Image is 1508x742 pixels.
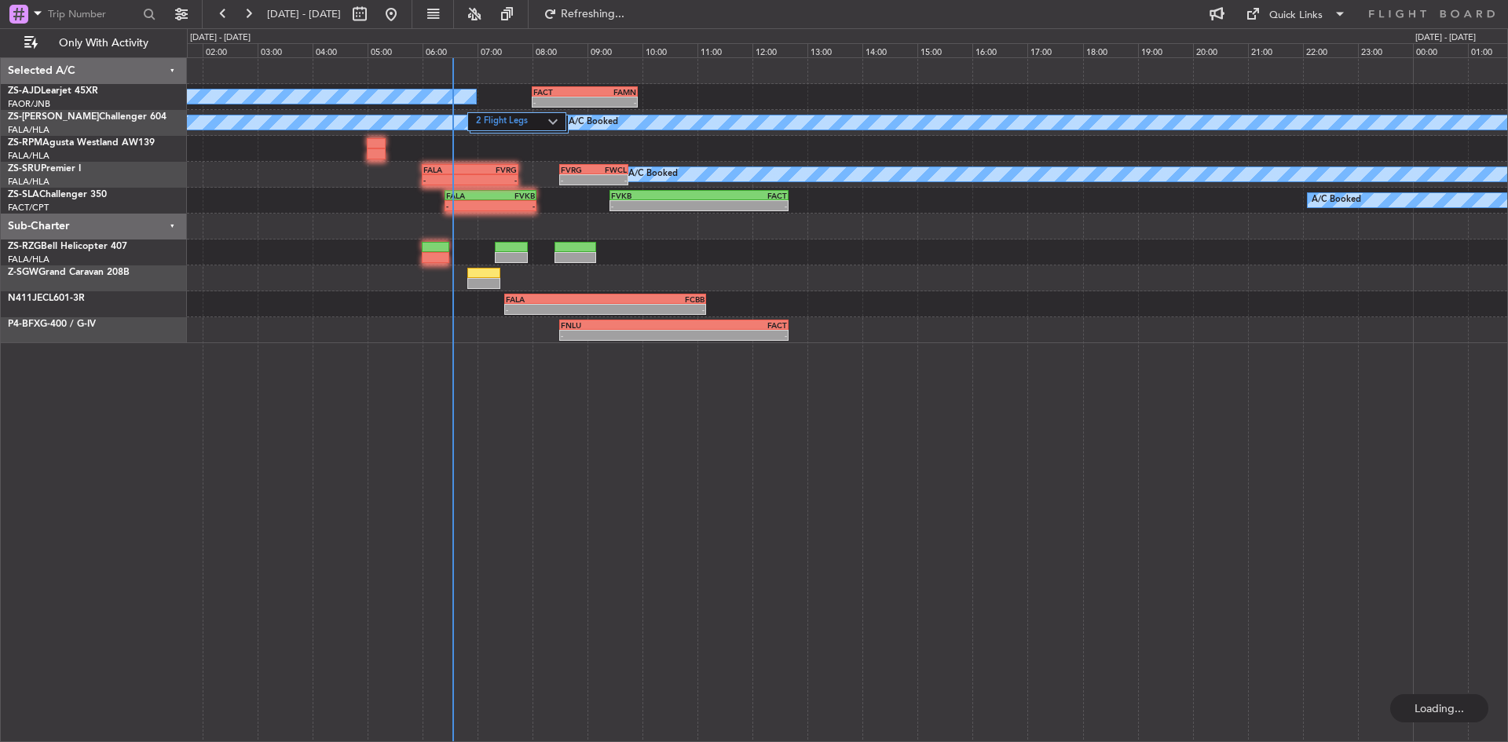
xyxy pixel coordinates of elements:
button: Only With Activity [17,31,170,56]
div: 18:00 [1083,43,1138,57]
div: FACT [674,320,787,330]
a: ZS-SLAChallenger 350 [8,190,107,199]
div: 21:00 [1248,43,1303,57]
div: 02:00 [203,43,258,57]
div: FVKB [491,191,536,200]
div: FVRG [470,165,517,174]
div: FVRG [561,165,594,174]
a: ZS-AJDLearjet 45XR [8,86,98,96]
a: ZS-RZGBell Helicopter 407 [8,242,127,251]
div: [DATE] - [DATE] [190,31,251,45]
a: FAOR/JNB [8,98,50,110]
div: - [423,175,470,185]
div: - [506,305,606,314]
div: - [470,175,517,185]
span: Refreshing... [560,9,626,20]
div: - [594,175,627,185]
div: FVKB [611,191,699,200]
span: P4-BFX [8,320,40,329]
div: A/C Booked [1312,188,1361,212]
div: A/C Booked [628,163,678,186]
span: ZS-RZG [8,242,41,251]
div: [DATE] - [DATE] [1415,31,1476,45]
div: 14:00 [862,43,917,57]
a: FALA/HLA [8,176,49,188]
div: 07:00 [478,43,533,57]
a: Z-SGWGrand Caravan 208B [8,268,130,277]
div: 04:00 [313,43,368,57]
div: - [533,97,584,107]
button: Quick Links [1238,2,1354,27]
a: FALA/HLA [8,254,49,265]
div: - [491,201,536,210]
span: ZS-SRU [8,164,41,174]
div: 06:00 [423,43,478,57]
a: FALA/HLA [8,150,49,162]
div: FACT [533,87,584,97]
div: - [699,201,787,210]
div: 00:00 [1413,43,1468,57]
span: N411JE [8,294,42,303]
div: A/C Booked [569,111,618,134]
div: 22:00 [1303,43,1358,57]
img: arrow-gray.svg [548,119,558,125]
div: 05:00 [368,43,423,57]
span: ZS-AJD [8,86,41,96]
div: 12:00 [752,43,807,57]
div: FALA [446,191,491,200]
div: 03:00 [258,43,313,57]
span: Only With Activity [41,38,166,49]
div: - [606,305,705,314]
div: 23:00 [1358,43,1413,57]
span: ZS-[PERSON_NAME] [8,112,99,122]
div: FAMN [584,87,635,97]
div: FACT [699,191,787,200]
span: Z-SGW [8,268,38,277]
span: ZS-SLA [8,190,39,199]
a: FALA/HLA [8,124,49,136]
a: ZS-SRUPremier I [8,164,81,174]
a: ZS-[PERSON_NAME]Challenger 604 [8,112,167,122]
a: ZS-RPMAgusta Westland AW139 [8,138,155,148]
label: 2 Flight Legs [476,115,548,129]
div: 16:00 [972,43,1027,57]
button: Refreshing... [536,2,631,27]
div: 17:00 [1027,43,1082,57]
div: 10:00 [642,43,697,57]
div: 11:00 [697,43,752,57]
a: FACT/CPT [8,202,49,214]
div: FWCL [594,165,627,174]
div: - [611,201,699,210]
a: P4-BFXG-400 / G-IV [8,320,96,329]
div: 20:00 [1193,43,1248,57]
div: - [674,331,787,340]
div: Loading... [1390,694,1488,722]
div: - [446,201,491,210]
a: N411JECL601-3R [8,294,85,303]
div: 19:00 [1138,43,1193,57]
div: Quick Links [1269,8,1323,24]
div: - [561,331,674,340]
div: 08:00 [533,43,587,57]
div: - [561,175,594,185]
input: Trip Number [48,2,138,26]
div: 15:00 [917,43,972,57]
span: [DATE] - [DATE] [267,7,341,21]
div: FALA [506,294,606,304]
div: 13:00 [807,43,862,57]
span: ZS-RPM [8,138,42,148]
div: FCBB [606,294,705,304]
div: - [584,97,635,107]
div: FNLU [561,320,674,330]
div: FALA [423,165,470,174]
div: 09:00 [587,43,642,57]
